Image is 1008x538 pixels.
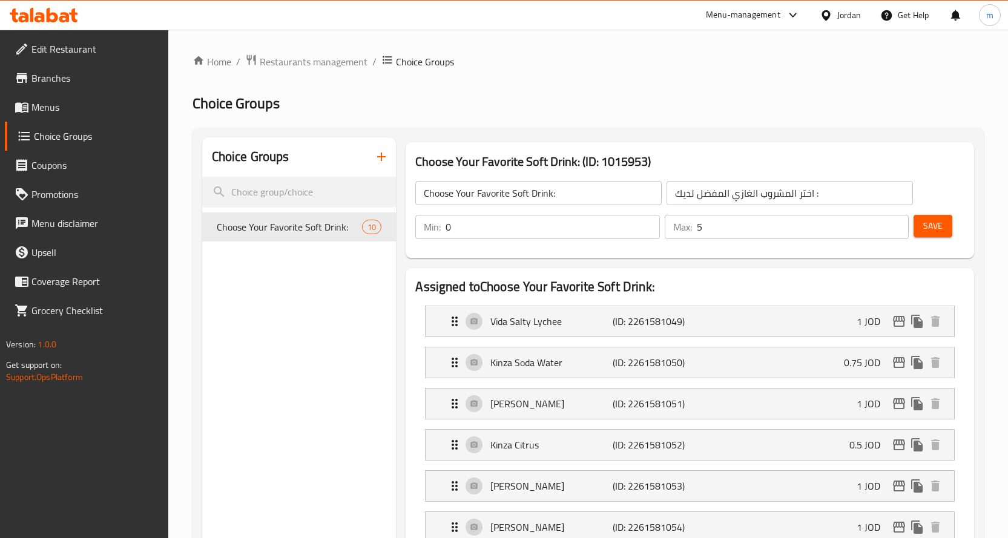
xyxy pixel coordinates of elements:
[415,383,964,424] li: Expand
[926,395,944,413] button: delete
[490,396,613,411] p: [PERSON_NAME]
[908,477,926,495] button: duplicate
[396,54,454,69] span: Choice Groups
[613,396,694,411] p: (ID: 2261581051)
[5,238,168,267] a: Upsell
[837,8,861,22] div: Jordan
[193,90,280,117] span: Choice Groups
[426,430,954,460] div: Expand
[31,100,159,114] span: Menus
[926,477,944,495] button: delete
[706,8,780,22] div: Menu-management
[202,212,397,241] div: Choose Your Favorite Soft Drink:10
[490,438,613,452] p: Kinza Citrus
[926,353,944,372] button: delete
[426,471,954,501] div: Expand
[926,312,944,330] button: delete
[890,353,908,372] button: edit
[857,520,890,534] p: 1 JOD
[490,479,613,493] p: [PERSON_NAME]
[613,479,694,493] p: (ID: 2261581053)
[890,436,908,454] button: edit
[362,220,381,234] div: Choices
[613,438,694,452] p: (ID: 2261581052)
[5,64,168,93] a: Branches
[217,220,363,234] span: Choose Your Favorite Soft Drink:
[857,314,890,329] p: 1 JOD
[5,151,168,180] a: Coupons
[260,54,367,69] span: Restaurants management
[490,520,613,534] p: [PERSON_NAME]
[490,314,613,329] p: Vida Salty Lychee
[490,355,613,370] p: Kinza Soda Water
[31,245,159,260] span: Upsell
[193,54,231,69] a: Home
[890,518,908,536] button: edit
[415,465,964,507] li: Expand
[31,187,159,202] span: Promotions
[212,148,289,166] h2: Choice Groups
[426,347,954,378] div: Expand
[415,342,964,383] li: Expand
[844,355,890,370] p: 0.75 JOD
[908,518,926,536] button: duplicate
[5,296,168,325] a: Grocery Checklist
[890,477,908,495] button: edit
[426,306,954,336] div: Expand
[426,389,954,419] div: Expand
[908,353,926,372] button: duplicate
[6,336,36,352] span: Version:
[31,274,159,289] span: Coverage Report
[673,220,692,234] p: Max:
[908,436,926,454] button: duplicate
[613,314,694,329] p: (ID: 2261581049)
[926,436,944,454] button: delete
[31,42,159,56] span: Edit Restaurant
[914,215,952,237] button: Save
[415,301,964,342] li: Expand
[5,93,168,122] a: Menus
[372,54,377,69] li: /
[193,54,984,70] nav: breadcrumb
[31,303,159,318] span: Grocery Checklist
[857,479,890,493] p: 1 JOD
[202,177,397,208] input: search
[6,357,62,373] span: Get support on:
[613,520,694,534] p: (ID: 2261581054)
[424,220,441,234] p: Min:
[923,218,943,234] span: Save
[5,180,168,209] a: Promotions
[236,54,240,69] li: /
[5,122,168,151] a: Choice Groups
[6,369,83,385] a: Support.OpsPlatform
[34,129,159,143] span: Choice Groups
[986,8,993,22] span: m
[5,267,168,296] a: Coverage Report
[857,396,890,411] p: 1 JOD
[890,395,908,413] button: edit
[849,438,890,452] p: 0.5 JOD
[908,312,926,330] button: duplicate
[890,312,908,330] button: edit
[415,152,964,171] h3: Choose Your Favorite Soft Drink: (ID: 1015953)
[5,34,168,64] a: Edit Restaurant
[31,216,159,231] span: Menu disclaimer
[415,278,964,296] h2: Assigned to Choose Your Favorite Soft Drink:
[363,221,381,233] span: 10
[613,355,694,370] p: (ID: 2261581050)
[415,424,964,465] li: Expand
[31,71,159,85] span: Branches
[926,518,944,536] button: delete
[245,54,367,70] a: Restaurants management
[5,209,168,238] a: Menu disclaimer
[908,395,926,413] button: duplicate
[38,336,56,352] span: 1.0.0
[31,158,159,172] span: Coupons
